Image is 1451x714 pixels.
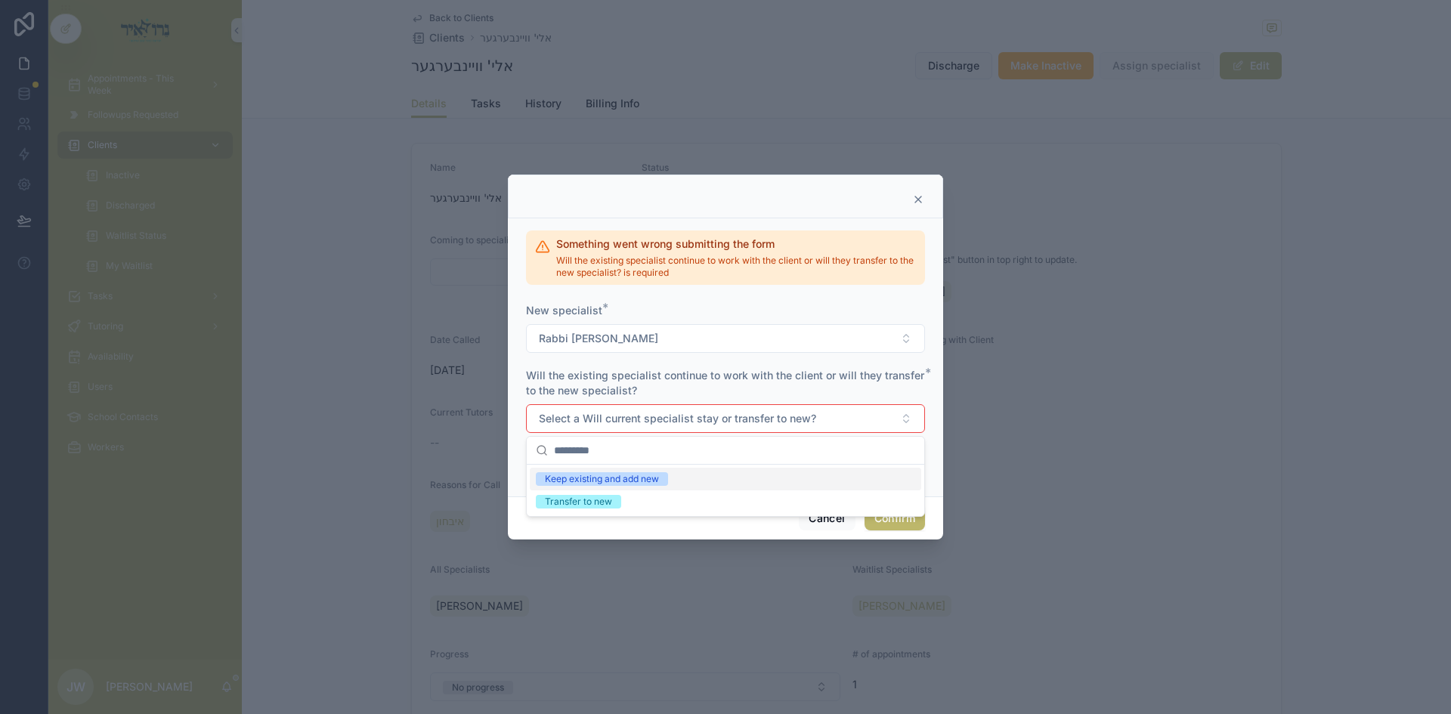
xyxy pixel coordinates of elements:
[539,411,816,426] span: Select a Will current specialist stay or transfer to new?
[865,506,925,530] button: Confirm
[545,472,659,486] div: Keep existing and add new
[526,404,925,433] button: Select Button
[527,465,924,516] div: Suggestions
[526,369,924,397] span: Will the existing specialist continue to work with the client or will they transfer to the new sp...
[556,236,916,252] h2: Something went wrong submitting the form
[526,324,925,353] button: Select Button
[799,506,855,530] button: Cancel
[526,304,602,317] span: New specialist
[556,255,916,279] span: Will the existing specialist continue to work with the client or will they transfer to the new sp...
[539,331,658,346] span: Rabbi [PERSON_NAME]
[545,495,612,508] div: Transfer to new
